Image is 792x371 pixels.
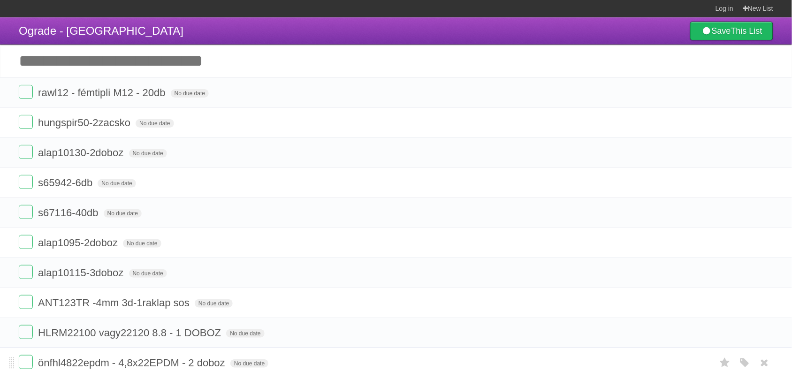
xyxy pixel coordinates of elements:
[38,177,95,189] span: s65942-6db
[98,179,136,188] span: No due date
[230,359,268,368] span: No due date
[136,119,174,128] span: No due date
[19,85,33,99] label: Done
[38,327,223,339] span: HLRM22100 vagy22120 8.8 - 1 DOBOZ
[690,22,773,40] a: SaveThis List
[171,89,209,98] span: No due date
[38,147,126,159] span: alap10130-2doboz
[19,295,33,309] label: Done
[38,237,120,249] span: alap1095-2doboz
[19,325,33,339] label: Done
[104,209,142,218] span: No due date
[731,26,762,36] b: This List
[129,149,167,158] span: No due date
[19,175,33,189] label: Done
[19,265,33,279] label: Done
[38,117,133,129] span: hungspir50-2zacsko
[38,297,192,309] span: ANT123TR -4mm 3d-1raklap sos
[38,87,168,98] span: rawl12 - fémtipli M12 - 20db
[19,355,33,369] label: Done
[716,355,734,371] label: Star task
[195,299,233,308] span: No due date
[129,269,167,278] span: No due date
[226,329,264,338] span: No due date
[123,239,161,248] span: No due date
[19,145,33,159] label: Done
[19,24,183,37] span: Ograde - [GEOGRAPHIC_DATA]
[19,205,33,219] label: Done
[38,357,228,369] span: önfhl4822epdm - 4,8x22EPDM - 2 doboz
[38,267,126,279] span: alap10115-3doboz
[38,207,100,219] span: s67116-40db
[19,115,33,129] label: Done
[19,235,33,249] label: Done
